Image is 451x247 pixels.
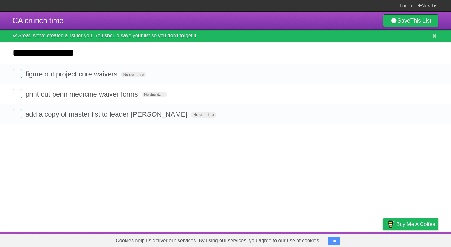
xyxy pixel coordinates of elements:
img: Buy me a coffee [386,219,395,229]
a: Buy me a coffee [383,218,438,230]
span: add a copy of master list to leader [PERSON_NAME] [25,110,189,118]
label: Done [13,89,22,98]
a: Suggest a feature [399,234,438,245]
span: No due date [142,92,167,97]
span: print out penn medicine waiver forms [25,90,140,98]
a: Privacy [375,234,391,245]
button: OK [328,237,340,245]
a: About [300,234,313,245]
span: Cookies help us deliver our services. By using our services, you agree to our use of cookies. [109,234,327,247]
a: Developers [320,234,346,245]
b: This List [410,18,431,24]
span: figure out project cure waivers [25,70,119,78]
span: Buy me a coffee [396,219,435,230]
a: SaveThis List [383,14,438,27]
span: No due date [191,112,216,118]
label: Done [13,69,22,78]
a: Terms [354,234,367,245]
span: CA crunch time [13,16,64,25]
span: No due date [121,72,146,77]
label: Done [13,109,22,118]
